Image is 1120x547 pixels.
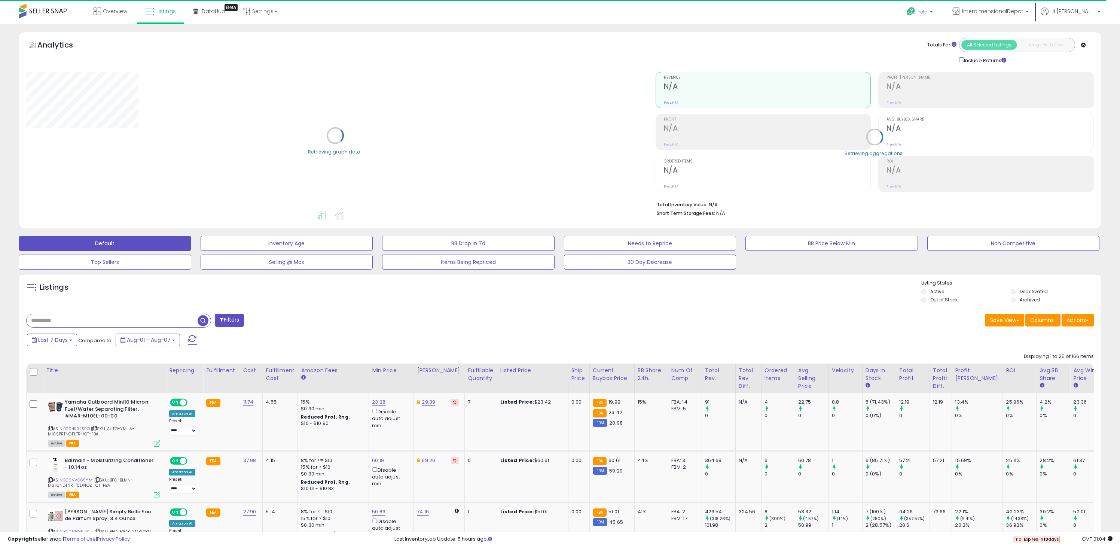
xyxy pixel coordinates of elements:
b: Listed Price: [500,398,534,405]
span: OFF [186,399,198,406]
div: Title [46,367,163,374]
span: | SKU: BPC-EXCP-SMPLYBLL-3D4OZ-FBA [48,528,154,540]
div: 0 [468,457,491,464]
span: 59.29 [609,467,623,474]
div: 4.15 [266,457,292,464]
div: 324.56 [739,508,756,515]
div: 0% [1006,471,1036,477]
div: Disable auto adjust min [372,517,408,539]
span: | SKU: BPC-BLMN-MSTCNDTNR-10D14OZ-1CT-FBA [48,477,133,488]
b: Reduced Prof. Rng. [301,414,350,420]
div: 0 [832,412,862,419]
span: Listings [156,7,176,15]
span: Overview [103,7,127,15]
small: (9.41%) [960,516,975,522]
small: FBM [593,419,607,427]
span: FBA [66,492,79,498]
div: 0.00 [571,508,584,515]
small: (300%) [769,516,785,522]
div: 0 [765,471,795,477]
img: 41rstiDSbUL._SL40_.jpg [48,508,63,523]
span: Compared to: [78,337,113,344]
div: 44% [638,457,662,464]
small: (357.57%) [904,516,925,522]
a: Privacy Policy [97,535,130,543]
small: Days In Stock. [866,382,870,389]
span: ON [171,458,180,464]
div: FBM: 17 [671,515,696,522]
div: ASIN: [48,399,160,446]
div: Avg BB Share [1040,367,1067,382]
div: 42.23% [1006,508,1036,515]
div: Total Profit Diff. [933,367,949,390]
b: Balmain - Moisturizing Conditioner - 10.14oz [65,457,156,473]
button: Needs to Reprice [564,236,736,251]
div: 1.14 [832,508,862,515]
div: 1 [832,457,862,464]
b: Listed Price: [500,457,534,464]
div: Last InventoryLab Update: 5 hours ago. [394,536,1113,543]
div: 0 (0%) [866,471,896,477]
div: Days In Stock [866,367,893,382]
div: Amazon AI [169,520,195,527]
p: Listing States: [921,280,1101,287]
a: Terms of Use [64,535,96,543]
a: 50.83 [372,508,385,516]
small: FBM [593,518,607,526]
div: 15% [301,399,363,405]
button: Inventory Age [201,236,373,251]
div: 5 (71.43%) [866,399,896,405]
div: 0 [705,412,735,419]
div: 0.00 [571,399,584,405]
small: (318.26%) [710,516,730,522]
span: FBA [66,440,79,447]
label: Active [930,288,944,295]
div: Tooltip anchor [225,4,238,11]
a: 37.98 [243,457,256,464]
div: 20.6 [899,522,930,529]
div: $0.30 min [301,522,363,529]
div: 0% [1040,522,1070,529]
div: Profit [PERSON_NAME] [955,367,1000,382]
div: ASIN: [48,457,160,497]
b: 13 [1043,536,1048,542]
div: FBA: 2 [671,508,696,515]
div: 8% for <= $10 [301,457,363,464]
div: 4.55 [266,399,292,405]
div: 22.75 [798,399,828,405]
div: 1 [468,508,491,515]
div: BB Share 24h. [638,367,665,382]
div: 60.78 [798,457,828,464]
div: Retrieving graph data.. [308,148,363,155]
span: | SKU: AUTO-YMHA-M10SPRTNGFLTR-1CT-FBA [48,426,135,437]
div: 52.01 [1073,508,1104,515]
label: Deactivated [1020,288,1048,295]
div: 25.96% [1006,399,1036,405]
div: 0 [899,471,930,477]
a: B06VVG65YM [63,477,92,483]
div: Min Price [372,367,411,374]
div: 0 [1073,412,1104,419]
a: 23.28 [372,398,385,406]
span: OFF [186,509,198,515]
div: Amazon AI [169,469,195,475]
div: Totals For [927,42,956,49]
div: Num of Comp. [671,367,699,382]
small: FBA [206,399,220,407]
div: 0 [798,471,828,477]
small: FBM [593,467,607,475]
span: Trial Expires in days [1014,536,1059,542]
a: 11.74 [243,398,254,406]
strong: Copyright [7,535,35,543]
span: InterdimensionalDepot [962,7,1023,15]
div: 12.19 [899,399,930,405]
div: 0% [1040,412,1070,419]
span: Help [918,9,928,15]
small: FBA [206,508,220,517]
a: 27.90 [243,508,256,516]
div: 12.19 [933,399,946,405]
div: 15% for > $10 [301,515,363,522]
button: 30 Day Decrease [564,255,736,270]
div: 7 (100%) [866,508,896,515]
div: 8 [765,508,795,515]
